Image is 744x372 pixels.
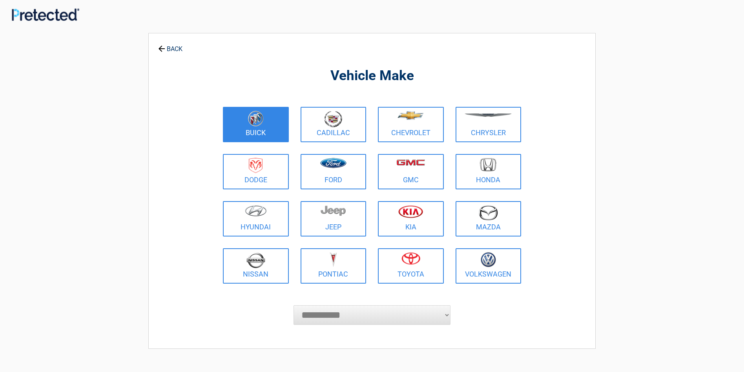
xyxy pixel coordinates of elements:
[398,111,424,120] img: chevrolet
[157,38,184,52] a: BACK
[378,154,444,189] a: GMC
[321,205,346,216] img: jeep
[378,107,444,142] a: Chevrolet
[398,205,423,218] img: kia
[248,111,263,126] img: buick
[401,252,420,265] img: toyota
[221,67,523,85] h2: Vehicle Make
[378,201,444,236] a: Kia
[223,154,289,189] a: Dodge
[378,248,444,284] a: Toyota
[324,111,342,127] img: cadillac
[320,158,346,168] img: ford
[301,248,367,284] a: Pontiac
[478,205,498,220] img: mazda
[481,252,496,268] img: volkswagen
[249,158,263,173] img: dodge
[456,154,522,189] a: Honda
[245,205,267,216] img: hyundai
[301,201,367,236] a: Jeep
[456,248,522,284] a: Volkswagen
[223,248,289,284] a: Nissan
[456,107,522,142] a: Chrysler
[301,107,367,142] a: Cadillac
[329,252,337,267] img: pontiac
[456,201,522,236] a: Mazda
[246,252,265,268] img: nissan
[223,201,289,236] a: Hyundai
[301,154,367,189] a: Ford
[396,159,425,166] img: gmc
[480,158,496,172] img: honda
[12,8,79,20] img: Main Logo
[223,107,289,142] a: Buick
[464,114,512,117] img: chrysler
